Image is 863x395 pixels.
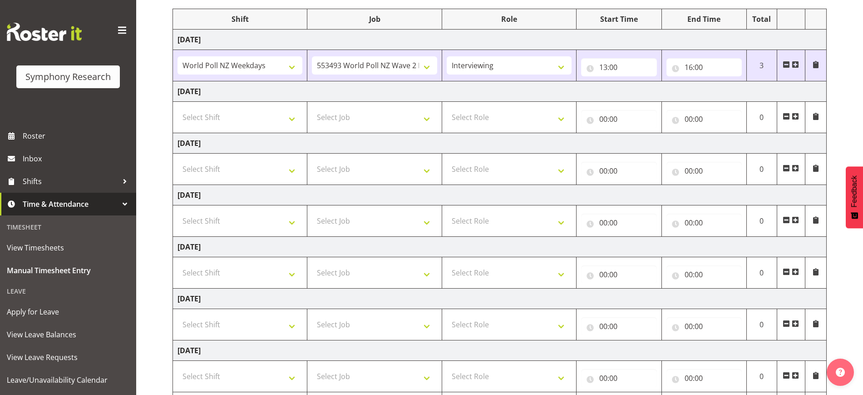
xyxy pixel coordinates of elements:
[666,369,742,387] input: Click to select...
[173,133,827,154] td: [DATE]
[581,265,656,284] input: Click to select...
[312,14,437,25] div: Job
[173,185,827,205] td: [DATE]
[447,14,572,25] div: Role
[746,361,777,392] td: 0
[666,58,742,76] input: Click to select...
[2,323,134,346] a: View Leave Balances
[746,257,777,289] td: 0
[23,175,118,188] span: Shifts
[23,129,132,143] span: Roster
[746,154,777,185] td: 0
[746,309,777,340] td: 0
[2,300,134,323] a: Apply for Leave
[173,289,827,309] td: [DATE]
[846,166,863,228] button: Feedback - Show survey
[7,241,129,255] span: View Timesheets
[746,50,777,81] td: 3
[2,346,134,369] a: View Leave Requests
[23,152,132,165] span: Inbox
[581,214,656,232] input: Click to select...
[581,162,656,180] input: Click to select...
[666,110,742,128] input: Click to select...
[581,58,656,76] input: Click to select...
[581,110,656,128] input: Click to select...
[666,214,742,232] input: Click to select...
[23,197,118,211] span: Time & Attendance
[7,264,129,277] span: Manual Timesheet Entry
[7,328,129,341] span: View Leave Balances
[7,350,129,364] span: View Leave Requests
[666,14,742,25] div: End Time
[666,162,742,180] input: Click to select...
[746,205,777,237] td: 0
[2,236,134,259] a: View Timesheets
[7,305,129,319] span: Apply for Leave
[746,102,777,133] td: 0
[581,14,656,25] div: Start Time
[7,23,82,41] img: Rosterit website logo
[173,30,827,50] td: [DATE]
[2,218,134,236] div: Timesheet
[7,373,129,387] span: Leave/Unavailability Calendar
[2,282,134,300] div: Leave
[850,175,858,207] span: Feedback
[2,369,134,391] a: Leave/Unavailability Calendar
[666,265,742,284] input: Click to select...
[173,237,827,257] td: [DATE]
[178,14,302,25] div: Shift
[751,14,772,25] div: Total
[2,259,134,282] a: Manual Timesheet Entry
[173,81,827,102] td: [DATE]
[25,70,111,84] div: Symphony Research
[836,368,845,377] img: help-xxl-2.png
[666,317,742,335] input: Click to select...
[581,317,656,335] input: Click to select...
[173,340,827,361] td: [DATE]
[581,369,656,387] input: Click to select...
